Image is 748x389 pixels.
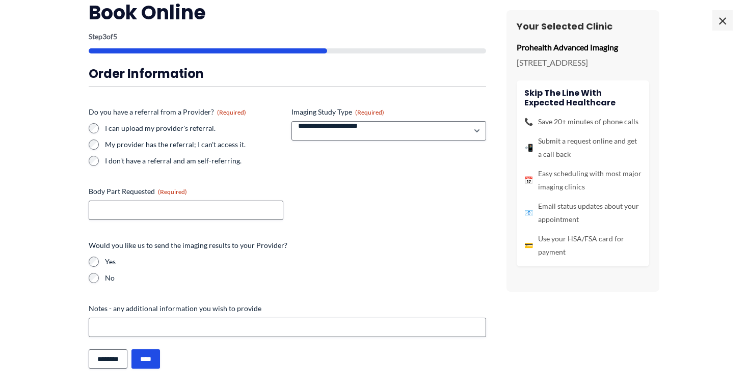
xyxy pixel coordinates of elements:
[217,108,246,116] span: (Required)
[524,115,642,128] li: Save 20+ minutes of phone calls
[105,156,283,166] label: I don't have a referral and am self-referring.
[89,33,486,40] p: Step of
[712,10,733,31] span: ×
[105,140,283,150] label: My provider has the referral; I can't access it.
[291,107,486,117] label: Imaging Study Type
[524,200,642,226] li: Email status updates about your appointment
[517,55,649,70] p: [STREET_ADDRESS]
[524,174,533,187] span: 📅
[113,32,117,41] span: 5
[89,66,486,81] h3: Order Information
[524,232,642,259] li: Use your HSA/FSA card for payment
[105,273,486,283] label: No
[105,123,283,133] label: I can upload my provider's referral.
[355,108,384,116] span: (Required)
[89,186,283,197] label: Body Part Requested
[102,32,106,41] span: 3
[524,115,533,128] span: 📞
[524,88,642,107] h4: Skip the line with Expected Healthcare
[524,239,533,252] span: 💳
[524,206,533,219] span: 📧
[524,167,642,193] li: Easy scheduling with most major imaging clinics
[89,107,246,117] legend: Do you have a referral from a Provider?
[105,257,486,267] label: Yes
[89,240,287,251] legend: Would you like us to send the imaging results to your Provider?
[89,303,486,314] label: Notes - any additional information you wish to provide
[158,188,187,196] span: (Required)
[524,134,642,161] li: Submit a request online and get a call back
[517,20,649,32] h3: Your Selected Clinic
[524,141,533,154] span: 📲
[517,40,649,55] p: Prohealth Advanced Imaging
